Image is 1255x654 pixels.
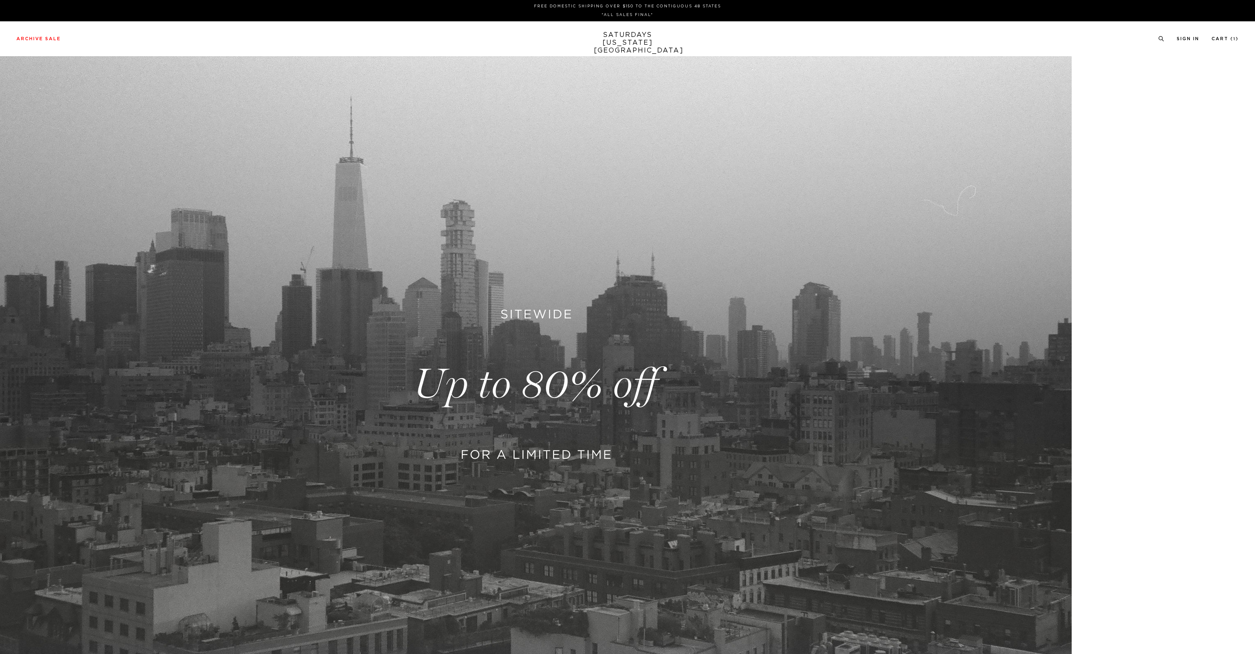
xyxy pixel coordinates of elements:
[1212,37,1239,41] a: Cart (1)
[20,3,1235,9] p: FREE DOMESTIC SHIPPING OVER $150 TO THE CONTIGUOUS 48 STATES
[1233,37,1236,41] small: 1
[16,37,61,41] a: Archive Sale
[594,31,662,55] a: SATURDAYS[US_STATE][GEOGRAPHIC_DATA]
[1177,37,1199,41] a: Sign In
[20,12,1235,18] p: *ALL SALES FINAL*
